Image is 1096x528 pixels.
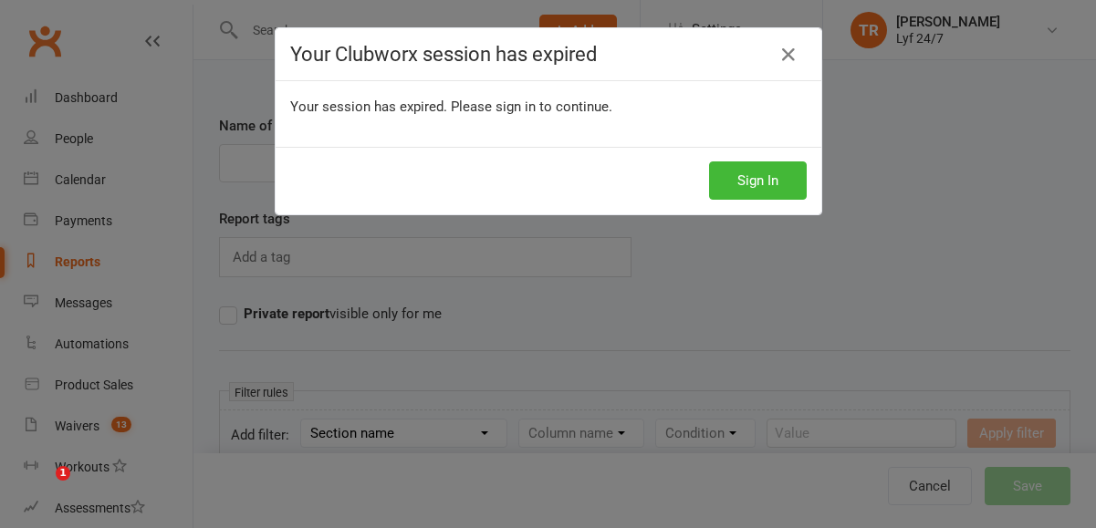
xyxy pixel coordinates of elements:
span: 1 [56,466,70,481]
span: Your session has expired. Please sign in to continue. [290,98,612,115]
h4: Your Clubworx session has expired [290,43,807,66]
iframe: Intercom live chat [18,466,62,510]
button: Sign In [709,161,807,200]
a: Close [774,40,803,69]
